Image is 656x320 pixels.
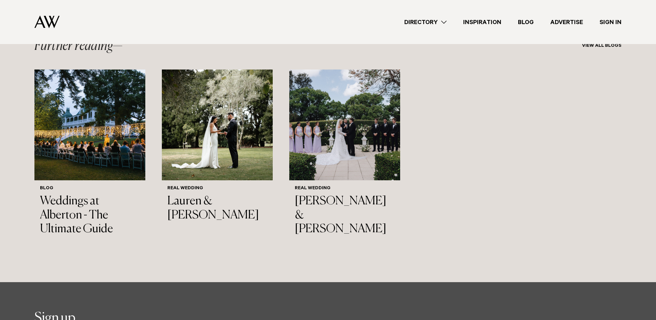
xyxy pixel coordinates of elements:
[34,70,145,242] a: Blog | Weddings at Alberton - The Ultimate Guide Blog Weddings at Alberton - The Ultimate Guide
[289,70,400,242] a: Real Wedding | Amy & Tom Real Wedding [PERSON_NAME] & [PERSON_NAME]
[295,186,395,192] h6: Real Wedding
[510,18,542,27] a: Blog
[167,194,267,223] h3: Lauren & [PERSON_NAME]
[40,186,140,192] h6: Blog
[40,194,140,236] h3: Weddings at Alberton - The Ultimate Guide
[289,70,400,242] swiper-slide: 3 / 3
[34,15,60,28] img: Auckland Weddings Logo
[582,43,622,49] a: View all blogs
[455,18,510,27] a: Inspiration
[167,186,267,192] h6: Real Wedding
[34,70,145,242] swiper-slide: 1 / 3
[542,18,591,27] a: Advertise
[162,70,273,242] swiper-slide: 2 / 3
[295,194,395,236] h3: [PERSON_NAME] & [PERSON_NAME]
[591,18,630,27] a: Sign In
[34,39,123,53] h2: Further reading
[162,70,273,228] a: Real Wedding | Lauren & Thomas Real Wedding Lauren & [PERSON_NAME]
[162,70,273,180] img: Real Wedding | Lauren & Thomas
[289,70,400,180] img: Real Wedding | Amy & Tom
[34,70,145,180] img: Blog | Weddings at Alberton - The Ultimate Guide
[396,18,455,27] a: Directory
